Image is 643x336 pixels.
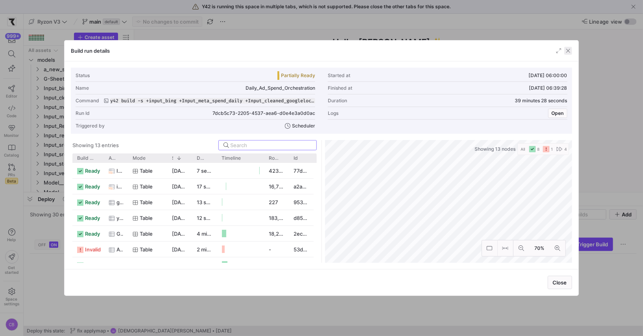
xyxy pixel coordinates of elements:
div: Finished at [328,85,352,91]
span: Timeline [222,155,241,161]
y42-duration: 12 seconds [197,215,224,221]
div: Name [76,85,89,91]
div: 183,864 [264,210,289,225]
input: Search [231,142,312,148]
span: 8 [538,147,540,151]
y42-duration: 2 minutes 24 seconds [197,246,251,253]
span: [DATE] 06:00:02 [172,199,212,205]
button: 70% [529,240,550,256]
span: table [140,163,153,179]
y42-duration: 39 minutes 28 seconds [515,98,567,103]
span: 4 [565,147,567,151]
span: 1 [551,147,553,151]
span: input_bing [116,179,123,194]
span: google_drive_country_codes_bing_v3 [116,195,123,210]
span: [DATE] 06:00:02 [172,215,212,221]
span: ready [85,195,100,210]
div: 227 [264,194,289,210]
y42-duration: 17 seconds [197,183,224,190]
span: table [140,258,153,273]
span: Scheduler [292,123,315,129]
div: 55a32a93-1bd0-4df0-b860-7d9e7725f2ae [289,257,314,273]
div: 2ec69cab-f51d-493f-a7cb-86b67b874923 [289,226,314,241]
div: 9535531b-27e7-47d0-a5a0-31acd81eff1f [289,194,314,210]
div: Triggered by [76,123,105,129]
span: Duration [197,155,207,161]
div: 218 [264,257,289,273]
span: table [140,226,153,242]
div: Press SPACE to select this row. [72,242,314,257]
button: Close [548,276,572,289]
span: ready [85,226,100,242]
button: Open [548,109,567,118]
div: Showing 13 entries [72,142,119,148]
div: Run Id [76,111,90,116]
span: Table [140,242,153,257]
span: Table [140,210,153,226]
span: [DATE] 06:00:00 [529,72,567,78]
y42-duration: 5 minutes 17 seconds [197,262,249,268]
div: 77d69da8-ff22-4f7f-9bbd-537f2dc4cd34 [289,163,314,178]
div: 16,792 [264,179,289,194]
span: Build status [77,155,94,161]
span: Partially Ready [281,73,315,78]
div: Status [76,73,90,78]
span: Asset [109,155,118,161]
div: - [264,242,289,257]
y42-duration: 13 seconds [197,199,224,205]
div: Duration [328,98,347,103]
span: ready [85,210,100,226]
span: Mode [133,155,146,161]
div: Press SPACE to select this row. [72,210,314,226]
div: 18,215 [264,226,289,241]
div: Press SPACE to select this row. [72,226,314,242]
span: Rows [269,155,279,161]
span: [DATE] 06:39:21 [172,168,211,174]
span: GeoTargetConstant_country [116,258,123,273]
div: Press SPACE to select this row. [72,257,314,273]
div: Press SPACE to select this row. [72,163,314,179]
div: Command [76,98,99,103]
span: GeographicPerformanceReport [116,226,123,242]
span: [DATE] 06:39:28 [529,85,567,91]
y42-duration: 4 minutes 4 seconds [197,231,248,237]
span: 70% [533,244,546,253]
span: [DATE] 06:00:02 [172,262,212,268]
div: d8551f51-c38d-48f1-aff8-5a232a942b2b [289,210,314,225]
span: ready [85,258,100,273]
div: Logs [328,111,338,116]
span: y42 build -s +input_bing +Input_meta_spend_daily +Input_cleaned_googlelocationdata daily_adspend_... [110,98,315,103]
span: All [521,146,525,152]
span: [DATE] 06:00:02 [172,231,212,237]
div: Press SPACE to select this row. [72,179,314,194]
span: Table [140,195,153,210]
span: [DATE] 06:04:07 [172,183,212,190]
y42-duration: 7 seconds [197,168,222,174]
span: Input_cleaned_googlelocationdata [116,163,123,179]
div: Started at [328,73,350,78]
span: Showing 13 nodes [475,146,517,152]
span: Close [553,279,567,286]
span: 7dcb5c73-2205-4537-aea6-d0e4e3a0d0ac [212,111,315,116]
span: AdInsights_2025_current [116,242,123,257]
span: [DATE] 06:00:02 [172,246,212,253]
span: Started at [172,155,173,161]
span: table [140,179,153,194]
span: Open [552,111,564,116]
div: 53d5f069-a0ad-451f-acc0-b7ae74b1b4da [289,242,314,257]
span: invalid [85,242,101,257]
span: ready [85,179,100,194]
div: 423,258 [264,163,289,178]
h3: Build run details [71,48,110,54]
span: ready [85,163,100,179]
div: a2a5558d-50f7-430c-9828-34b483e83758 [289,179,314,194]
span: y42_cdata_historical_meta_ads_data_historical_meta_ads_data_until2024 [116,210,123,226]
span: Id [294,155,298,161]
span: Daily_Ad_Spend_Orchestration [246,85,315,91]
div: Press SPACE to select this row. [72,194,314,210]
